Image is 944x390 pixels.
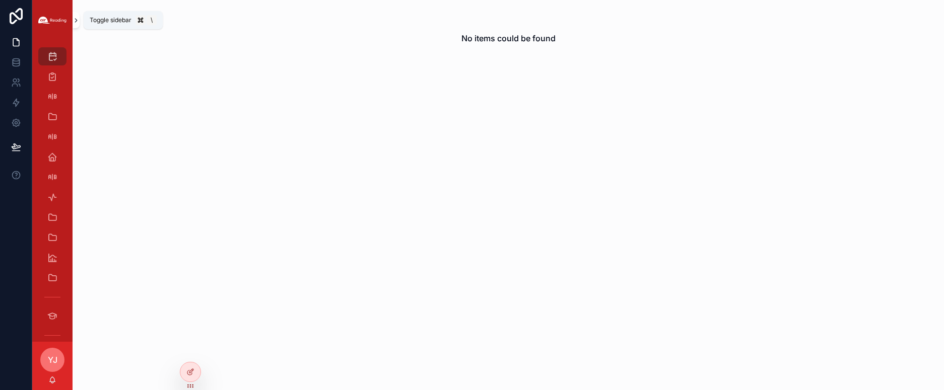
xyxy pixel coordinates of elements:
[48,354,57,366] span: YJ
[32,40,73,342] div: scrollable content
[461,32,556,44] h2: No items could be found
[90,16,131,24] span: Toggle sidebar
[148,16,156,24] span: \
[38,17,66,24] img: App logo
